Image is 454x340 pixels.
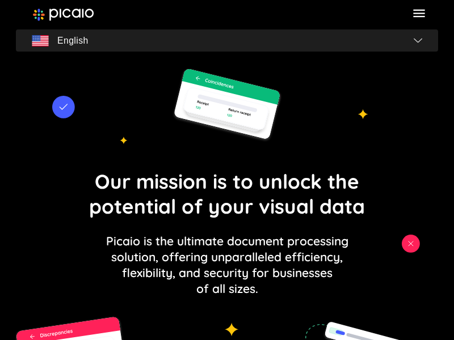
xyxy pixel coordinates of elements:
button: flagEnglishflag [16,29,438,52]
p: Our mission is to unlock the potential of your visual data [89,169,365,219]
span: English [57,33,89,49]
p: Picaio is the ultimate document processing solution, offering unparalleled efficiency, flexibilit... [106,233,348,296]
img: image [33,8,94,21]
img: flag [414,38,422,42]
img: flag [32,35,49,46]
